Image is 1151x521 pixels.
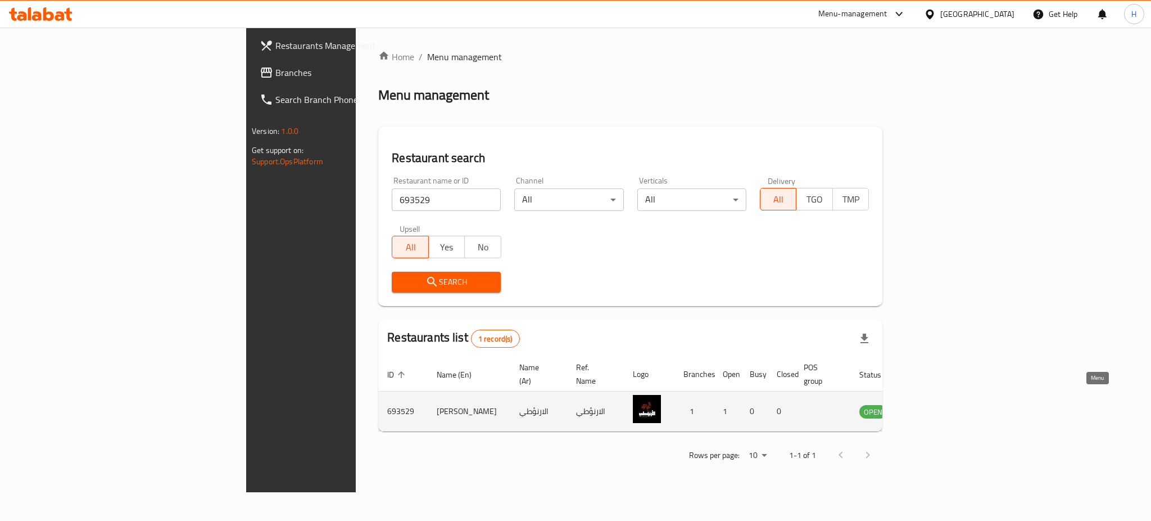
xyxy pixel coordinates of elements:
[741,357,768,392] th: Busy
[252,154,323,169] a: Support.OpsPlatform
[1131,8,1136,20] span: H
[387,329,519,348] h2: Restaurants list
[281,124,298,138] span: 1.0.0
[768,177,796,185] label: Delivery
[765,191,792,208] span: All
[472,334,519,344] span: 1 record(s)
[760,188,796,210] button: All
[674,392,714,432] td: 1
[378,50,882,64] nav: breadcrumb
[567,392,624,432] td: الارنؤطي
[428,236,465,258] button: Yes
[510,392,567,432] td: الارنؤطي
[392,150,869,167] h2: Restaurant search
[859,368,896,381] span: Status
[251,59,438,86] a: Branches
[251,86,438,113] a: Search Branch Phone
[801,191,828,208] span: TGO
[768,357,795,392] th: Closed
[714,392,741,432] td: 1
[471,330,520,348] div: Total records count
[387,368,409,381] span: ID
[433,239,460,255] span: Yes
[252,143,303,158] span: Get support on:
[400,224,420,232] label: Upsell
[576,361,610,388] span: Ref. Name
[741,392,768,432] td: 0
[637,188,746,211] div: All
[275,66,429,79] span: Branches
[768,392,795,432] td: 0
[469,239,496,255] span: No
[428,392,510,432] td: [PERSON_NAME]
[251,32,438,59] a: Restaurants Management
[464,236,501,258] button: No
[837,191,864,208] span: TMP
[796,188,832,210] button: TGO
[674,357,714,392] th: Branches
[397,239,424,255] span: All
[392,188,501,211] input: Search for restaurant name or ID..
[689,448,740,462] p: Rows per page:
[851,325,878,352] div: Export file
[401,275,492,289] span: Search
[392,272,501,293] button: Search
[818,7,887,21] div: Menu-management
[378,357,948,432] table: enhanced table
[940,8,1014,20] div: [GEOGRAPHIC_DATA]
[744,447,771,464] div: Rows per page:
[437,368,486,381] span: Name (En)
[633,395,661,423] img: Al Arnaouti
[427,50,502,64] span: Menu management
[514,188,623,211] div: All
[832,188,869,210] button: TMP
[252,124,279,138] span: Version:
[624,357,674,392] th: Logo
[859,406,887,419] span: OPEN
[275,93,429,106] span: Search Branch Phone
[519,361,554,388] span: Name (Ar)
[804,361,837,388] span: POS group
[392,236,428,258] button: All
[789,448,816,462] p: 1-1 of 1
[275,39,429,52] span: Restaurants Management
[714,357,741,392] th: Open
